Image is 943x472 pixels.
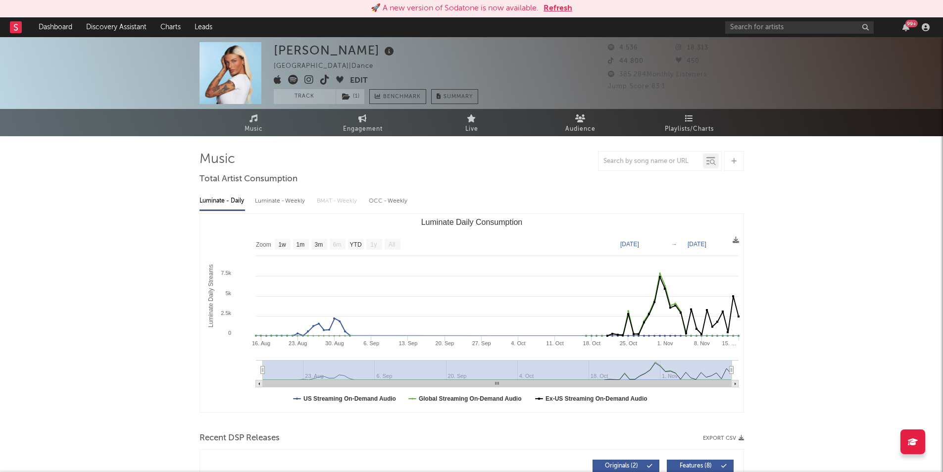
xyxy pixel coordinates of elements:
a: Discovery Assistant [79,17,153,37]
span: Recent DSP Releases [199,432,280,444]
text: 16. Aug [251,340,270,346]
button: Export CSV [703,435,744,441]
text: 5k [225,290,231,296]
text: US Streaming On-Demand Audio [303,395,396,402]
text: 3m [314,241,323,248]
div: 99 + [905,20,918,27]
text: 1y [370,241,377,248]
span: 385.284 Monthly Listeners [608,71,707,78]
text: YTD [349,241,361,248]
span: Music [245,123,263,135]
span: ( 1 ) [336,89,365,104]
text: [DATE] [620,241,639,248]
text: Luminate Daily Streams [207,264,214,327]
text: 6. Sep [363,340,379,346]
text: 18. Oct [583,340,600,346]
text: Global Streaming On-Demand Audio [418,395,521,402]
text: 30. Aug [325,340,344,346]
a: Benchmark [369,89,426,104]
span: Playlists/Charts [665,123,714,135]
div: Luminate - Weekly [255,193,307,210]
text: 7.5k [221,270,231,276]
span: Engagement [343,123,383,135]
span: Live [465,123,478,135]
span: Features ( 8 ) [673,463,719,469]
button: Summary [431,89,478,104]
text: 1. Nov [657,340,673,346]
button: Edit [350,75,368,87]
div: Luminate - Daily [199,193,245,210]
span: 18.313 [676,45,708,51]
a: Music [199,109,308,136]
text: 15. … [722,340,736,346]
text: Zoom [256,241,271,248]
text: Luminate Daily Consumption [421,218,522,226]
text: 1w [278,241,286,248]
a: Audience [526,109,635,136]
div: 🚀 A new version of Sodatone is now available. [371,2,539,14]
svg: Luminate Daily Consumption [200,214,744,412]
div: OCC - Weekly [369,193,408,210]
span: Summary [444,94,473,100]
text: 25. Oct [619,340,637,346]
text: Ex-US Streaming On-Demand Audio [545,395,647,402]
text: 27. Sep [472,340,491,346]
a: Playlists/Charts [635,109,744,136]
span: Total Artist Consumption [199,173,298,185]
div: [GEOGRAPHIC_DATA] | Dance [274,60,385,72]
div: [PERSON_NAME] [274,42,397,58]
button: 99+ [902,23,909,31]
span: Jump Score: 83.1 [608,83,665,90]
span: 44.800 [608,58,644,64]
input: Search by song name or URL [598,157,703,165]
span: Benchmark [383,91,421,103]
a: Charts [153,17,188,37]
span: Audience [565,123,596,135]
text: → [671,241,677,248]
text: 0 [228,330,231,336]
text: 23. Aug [289,340,307,346]
span: Originals ( 2 ) [599,463,645,469]
text: 20. Sep [435,340,454,346]
text: 13. Sep [398,340,417,346]
text: 8. Nov [694,340,709,346]
input: Search for artists [725,21,874,34]
span: 4.536 [608,45,638,51]
a: Engagement [308,109,417,136]
text: 4. Oct [511,340,525,346]
button: (1) [336,89,364,104]
a: Leads [188,17,219,37]
a: Dashboard [32,17,79,37]
text: All [388,241,395,248]
button: Refresh [544,2,572,14]
text: 11. Oct [546,340,563,346]
span: 450 [676,58,699,64]
text: 2.5k [221,310,231,316]
text: [DATE] [688,241,706,248]
button: Track [274,89,336,104]
text: 1m [296,241,304,248]
a: Live [417,109,526,136]
text: 6m [333,241,341,248]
